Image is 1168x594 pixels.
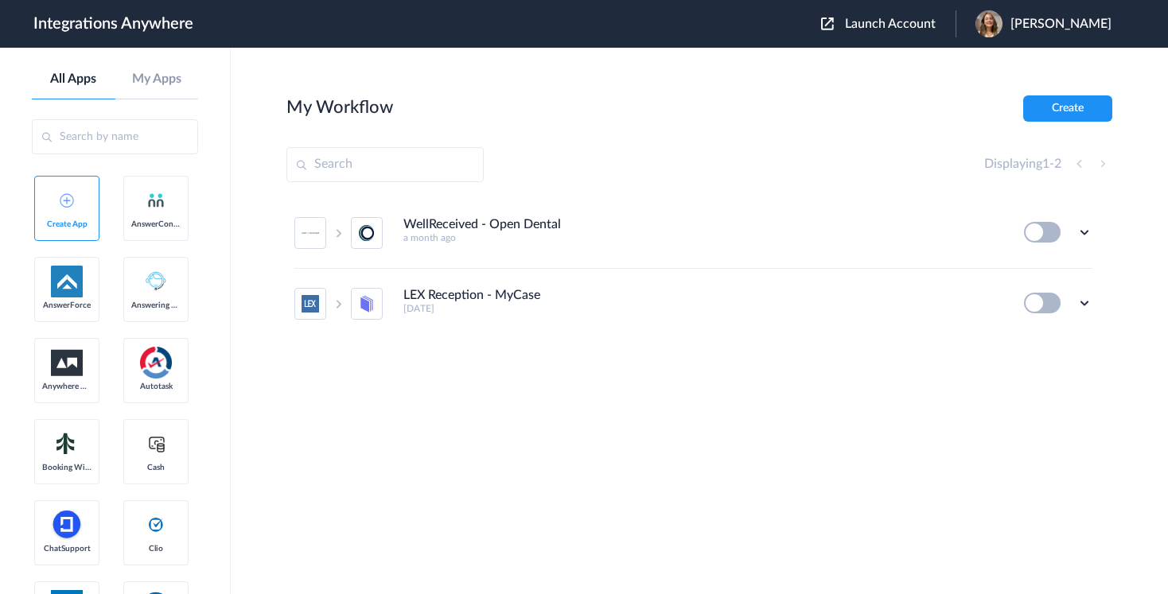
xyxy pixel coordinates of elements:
h4: LEX Reception - MyCase [403,288,540,303]
span: AnswerConnect [131,219,181,229]
img: Answering_service.png [140,266,172,297]
input: Search [286,147,484,182]
span: Clio [131,544,181,553]
span: Cash [131,463,181,472]
span: Autotask [131,382,181,391]
img: add-icon.svg [60,193,74,208]
span: ChatSupport [42,544,91,553]
span: 1 [1042,157,1049,170]
img: cash-logo.svg [146,434,166,453]
span: AnswerForce [42,301,91,310]
span: Booking Widget [42,463,91,472]
h2: My Workflow [286,97,393,118]
img: launch-acct-icon.svg [821,17,834,30]
input: Search by name [32,119,198,154]
img: blob [975,10,1003,37]
img: clio-logo.svg [146,515,165,534]
img: chatsupport-icon.svg [51,509,83,541]
span: 2 [1054,157,1061,170]
img: aww.png [51,350,83,376]
h5: [DATE] [403,303,1003,314]
a: All Apps [32,72,115,87]
span: Answering Service [131,301,181,310]
img: af-app-logo.svg [51,266,83,297]
img: autotask.png [140,347,172,379]
span: [PERSON_NAME] [1010,17,1112,32]
h1: Integrations Anywhere [33,14,193,33]
h4: WellReceived - Open Dental [403,217,561,232]
span: Launch Account [845,17,936,30]
h4: Displaying - [984,157,1061,172]
img: Setmore_Logo.svg [51,429,83,458]
h5: a month ago [403,232,1003,243]
span: Anywhere Works [42,382,91,391]
button: Create [1023,95,1112,122]
span: Create App [42,219,91,229]
img: answerconnect-logo.svg [146,191,165,210]
a: My Apps [115,72,199,87]
button: Launch Account [821,17,956,32]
